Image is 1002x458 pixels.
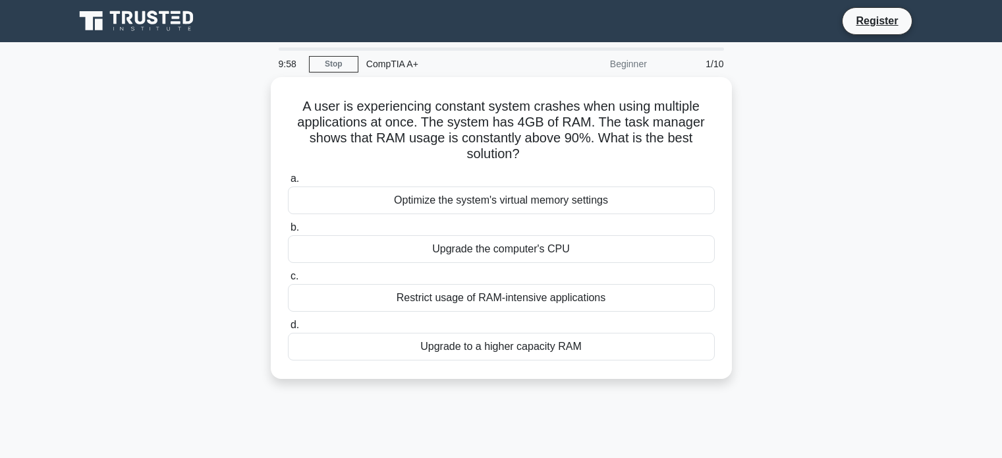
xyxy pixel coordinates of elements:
div: Upgrade the computer's CPU [288,235,715,263]
div: Upgrade to a higher capacity RAM [288,333,715,360]
div: 9:58 [271,51,309,77]
span: b. [291,221,299,233]
div: Restrict usage of RAM-intensive applications [288,284,715,312]
div: CompTIA A+ [358,51,540,77]
span: d. [291,319,299,330]
span: c. [291,270,298,281]
a: Register [848,13,906,29]
h5: A user is experiencing constant system crashes when using multiple applications at once. The syst... [287,98,716,163]
a: Stop [309,56,358,72]
div: 1/10 [655,51,732,77]
div: Optimize the system's virtual memory settings [288,186,715,214]
div: Beginner [540,51,655,77]
span: a. [291,173,299,184]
